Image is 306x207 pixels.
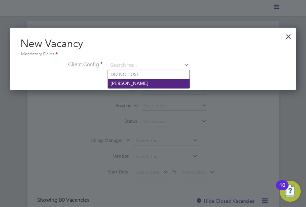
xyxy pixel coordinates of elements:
li: [PERSON_NAME] [108,79,190,88]
button: Open Resource Center, 10 new notifications [280,181,301,202]
li: DO NOT USE [108,70,190,79]
label: Client Config [20,61,103,68]
input: Search for... [108,61,189,70]
div: 10 [279,185,285,194]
